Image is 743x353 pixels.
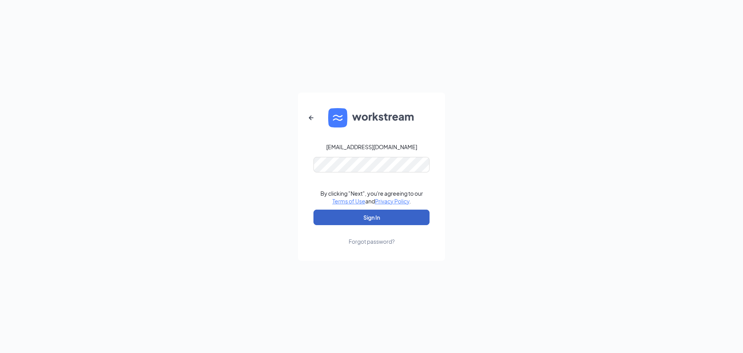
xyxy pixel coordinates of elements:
[328,108,415,127] img: WS logo and Workstream text
[313,210,430,225] button: Sign In
[306,113,316,122] svg: ArrowLeftNew
[332,198,365,205] a: Terms of Use
[349,238,395,245] div: Forgot password?
[375,198,409,205] a: Privacy Policy
[302,108,320,127] button: ArrowLeftNew
[320,189,423,205] div: By clicking "Next", you're agreeing to our and .
[349,225,395,245] a: Forgot password?
[326,143,417,151] div: [EMAIL_ADDRESS][DOMAIN_NAME]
